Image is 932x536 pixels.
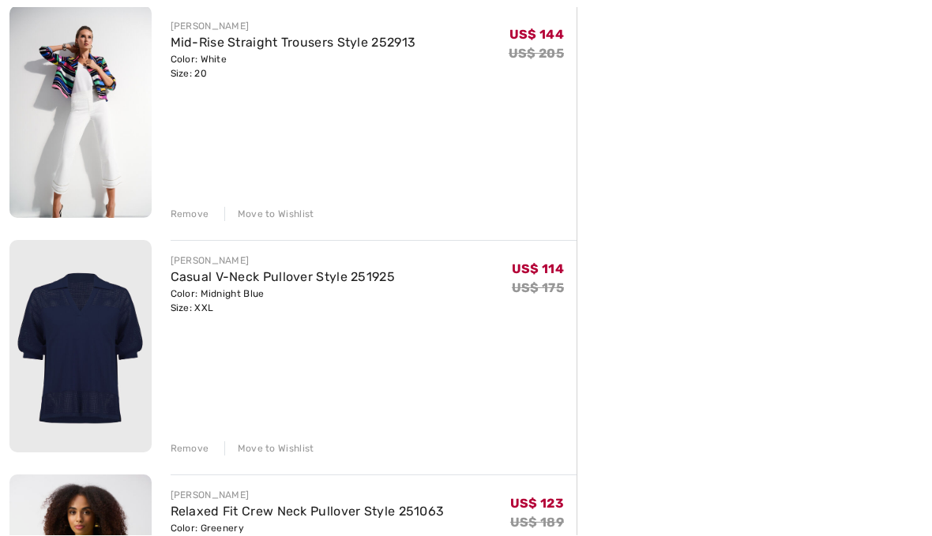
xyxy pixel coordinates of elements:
div: [PERSON_NAME] [171,489,445,503]
s: US$ 189 [510,515,564,530]
a: Mid-Rise Straight Trousers Style 252913 [171,36,416,51]
a: Relaxed Fit Crew Neck Pullover Style 251063 [171,504,445,519]
a: Casual V-Neck Pullover Style 251925 [171,270,396,285]
s: US$ 205 [509,47,564,62]
span: US$ 144 [509,28,564,43]
div: Color: White Size: 20 [171,53,416,81]
div: Move to Wishlist [224,208,314,222]
img: Casual V-Neck Pullover Style 251925 [9,241,152,453]
s: US$ 175 [512,281,564,296]
img: Mid-Rise Straight Trousers Style 252913 [9,6,152,219]
span: US$ 114 [512,262,564,277]
div: Remove [171,208,209,222]
span: US$ 123 [510,497,564,512]
div: Remove [171,442,209,456]
div: Move to Wishlist [224,442,314,456]
div: Color: Midnight Blue Size: XXL [171,287,396,316]
div: [PERSON_NAME] [171,254,396,268]
div: [PERSON_NAME] [171,20,416,34]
